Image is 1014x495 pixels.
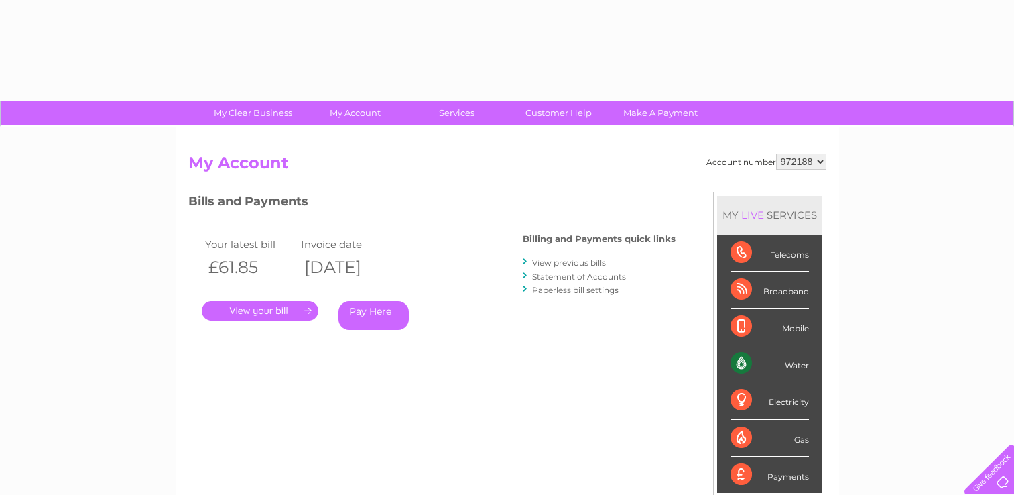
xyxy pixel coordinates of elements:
[503,101,614,125] a: Customer Help
[731,272,809,309] div: Broadband
[298,254,394,281] th: [DATE]
[338,301,409,330] a: Pay Here
[731,345,809,382] div: Water
[188,192,676,215] h3: Bills and Payments
[198,101,308,125] a: My Clear Business
[605,101,716,125] a: Make A Payment
[532,272,626,282] a: Statement of Accounts
[739,209,767,221] div: LIVE
[731,235,809,272] div: Telecoms
[731,420,809,457] div: Gas
[731,382,809,419] div: Electricity
[532,258,606,268] a: View previous bills
[731,309,809,345] div: Mobile
[202,301,318,321] a: .
[532,285,619,295] a: Paperless bill settings
[300,101,410,125] a: My Account
[202,235,298,254] td: Your latest bill
[731,457,809,493] div: Payments
[706,154,826,170] div: Account number
[298,235,394,254] td: Invoice date
[523,234,676,244] h4: Billing and Payments quick links
[202,254,298,281] th: £61.85
[717,196,822,234] div: MY SERVICES
[401,101,512,125] a: Services
[188,154,826,179] h2: My Account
